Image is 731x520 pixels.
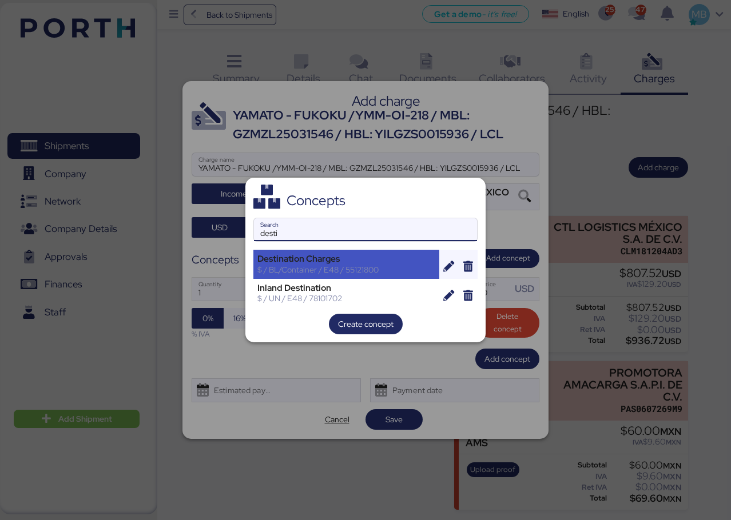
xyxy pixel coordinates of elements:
[257,265,435,275] div: $ / BL/Container / E48 / 55121800
[287,195,345,206] div: Concepts
[257,283,435,293] div: Inland Destination
[254,218,477,241] input: Search
[257,254,435,264] div: Destination Charges
[257,293,435,303] div: $ / UN / E48 / 78101702
[329,314,403,334] button: Create concept
[338,317,394,331] span: Create concept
